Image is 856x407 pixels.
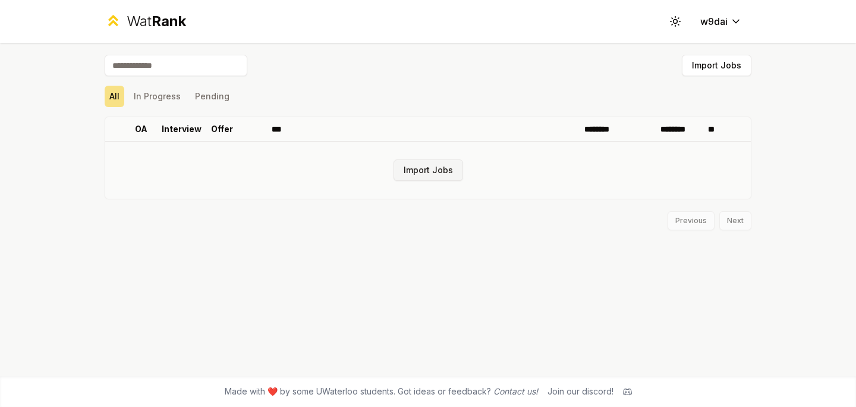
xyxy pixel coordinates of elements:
p: OA [135,123,147,135]
button: Pending [190,86,234,107]
a: WatRank [105,12,186,31]
span: w9dai [700,14,728,29]
button: w9dai [691,11,751,32]
button: In Progress [129,86,185,107]
p: Offer [211,123,233,135]
button: Import Jobs [682,55,751,76]
div: Wat [127,12,186,31]
p: Interview [162,123,202,135]
div: Join our discord! [547,386,613,397]
span: Rank [152,12,186,30]
button: All [105,86,124,107]
a: Contact us! [493,386,538,396]
button: Import Jobs [394,159,463,181]
span: Made with ❤️ by some UWaterloo students. Got ideas or feedback? [225,386,538,397]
